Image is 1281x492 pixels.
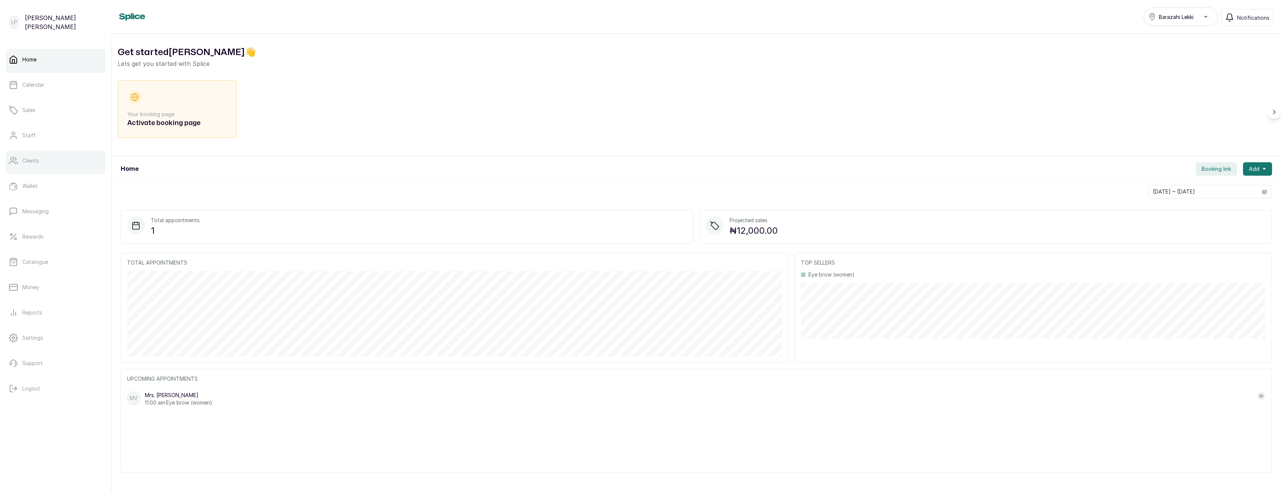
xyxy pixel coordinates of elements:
p: Calendar [22,81,44,89]
p: Mrs. [PERSON_NAME] [145,392,212,399]
p: Catalogue [22,258,48,266]
p: Staff [22,132,36,139]
p: Settings [22,334,43,342]
h2: Activate booking page [127,118,227,128]
a: Reports [6,302,105,323]
button: Add [1243,162,1272,176]
input: Select date [1149,185,1258,198]
p: Total appointments [151,217,200,224]
p: Money [22,284,39,291]
p: UPCOMING APPOINTMENTS [127,375,1266,383]
p: 1 [151,224,200,237]
a: Messaging [6,201,105,222]
svg: calendar [1262,189,1267,194]
p: Home [22,56,36,63]
p: Wallet [22,182,38,190]
a: Support [6,353,105,374]
button: Notifications [1221,9,1274,26]
p: MV [130,394,138,402]
button: Scroll right [1268,105,1281,119]
p: Messaging [22,208,49,215]
a: Settings [6,328,105,348]
span: Booking link [1202,165,1231,173]
button: Barazahi Lekki [1144,7,1218,26]
span: Barazahi Lekki [1159,13,1193,21]
p: Reports [22,309,42,316]
p: TOTAL APPOINTMENTS [127,259,782,266]
a: Sales [6,100,105,121]
p: Lets get you started with Splice [118,59,1275,68]
p: ₦12,000.00 [729,224,778,237]
button: Logout [6,378,105,399]
a: Wallet [6,176,105,197]
p: Clients [22,157,39,164]
p: TOP SELLERS [801,259,1266,266]
div: Your booking pageActivate booking page [118,80,237,138]
a: Home [6,49,105,70]
p: LP [11,19,17,26]
p: Rewards [22,233,44,240]
a: Calendar [6,74,105,95]
p: Your booking page [127,111,227,118]
h2: Get started [PERSON_NAME] 👋 [118,46,1275,59]
span: Add [1249,165,1259,173]
h1: Home [121,164,139,173]
a: Money [6,277,105,298]
p: 11:00 am · Eye brow (women) [145,399,212,406]
p: Sales [22,106,35,114]
a: Clients [6,150,105,171]
button: Booking link [1196,162,1237,176]
p: Eye brow (women) [808,271,855,278]
p: Logout [22,385,40,392]
p: Support [22,360,43,367]
p: [PERSON_NAME] [PERSON_NAME] [25,13,102,31]
a: Staff [6,125,105,146]
span: Notifications [1237,14,1269,22]
p: Projected sales [729,217,778,224]
a: Rewards [6,226,105,247]
a: Catalogue [6,252,105,272]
